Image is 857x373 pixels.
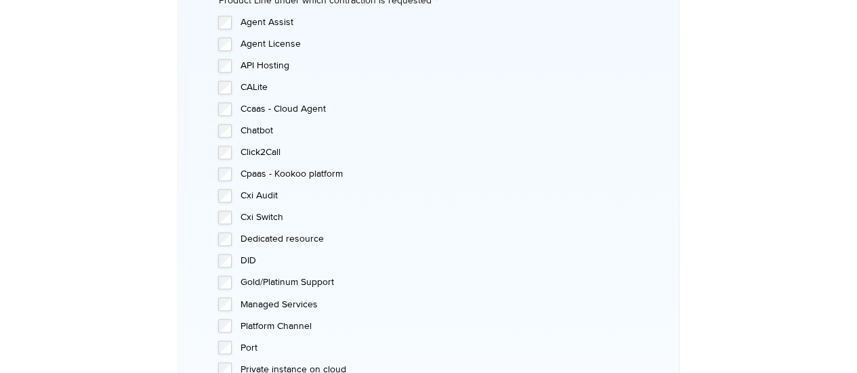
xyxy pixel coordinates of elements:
[240,146,618,159] label: Click2Call
[240,59,618,72] label: API Hosting
[240,167,618,181] label: Cpaas - Kookoo platform
[240,297,618,311] label: Managed Services
[240,189,618,202] label: Cxi Audit
[240,211,618,224] label: Cxi Switch
[240,102,618,116] label: Ccaas - Cloud Agent
[240,276,618,289] label: Gold/Platinum Support
[240,232,618,246] label: Dedicated resource
[240,341,618,354] label: Port
[240,254,618,267] label: DID
[240,37,618,51] label: Agent License
[240,81,618,94] label: CALite
[240,319,618,332] label: Platform Channel
[240,124,618,137] label: Chatbot
[240,16,618,29] label: Agent Assist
